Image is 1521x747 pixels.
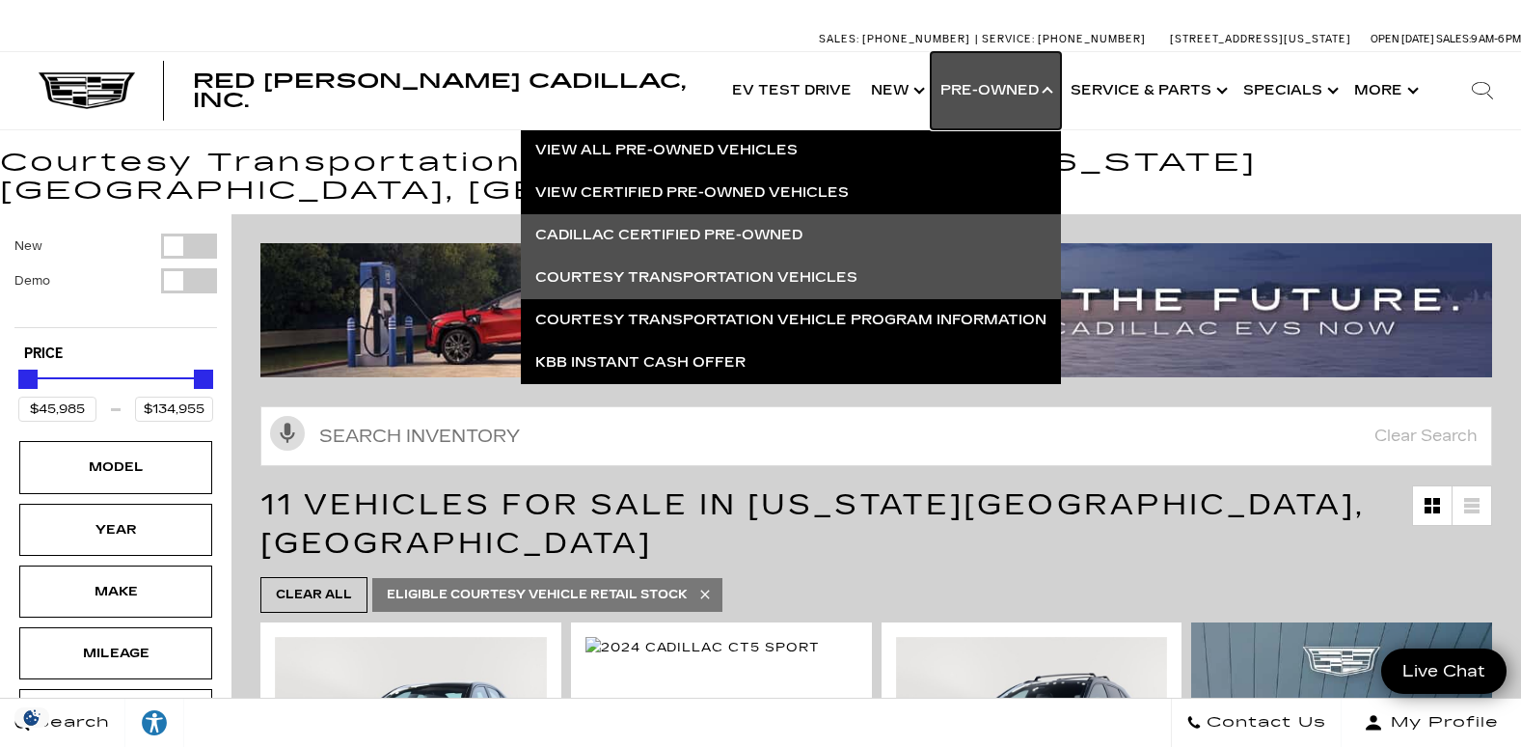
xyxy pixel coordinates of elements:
label: New [14,236,42,256]
img: Cadillac Dark Logo with Cadillac White Text [39,72,135,109]
a: Grid View [1413,486,1452,525]
svg: Click to toggle on voice search [270,416,305,451]
button: Open user profile menu [1342,699,1521,747]
a: Service & Parts [1061,52,1234,129]
div: Filter by Vehicle Type [14,234,217,327]
div: Explore your accessibility options [125,708,183,737]
a: KBB Instant Cash Offer [521,342,1061,384]
a: Specials [1234,52,1344,129]
a: Red [PERSON_NAME] Cadillac, Inc. [193,71,703,110]
span: Clear All [276,583,352,607]
a: Pre-Owned [931,52,1061,129]
div: Maximum Price [194,370,213,389]
a: Courtesy Transportation Vehicle Program Information [521,299,1061,342]
div: Search [1444,52,1521,129]
a: View All Pre-Owned Vehicles [521,129,1061,172]
a: Sales: [PHONE_NUMBER] [819,34,975,44]
img: ev-blog-post-banners4 [260,243,1507,376]
a: Explore your accessibility options [125,699,184,747]
label: Demo [14,271,50,290]
span: Eligible Courtesy Vehicle Retail Stock [387,583,688,607]
div: MakeMake [19,566,212,618]
h5: Price [24,346,207,363]
input: Minimum [18,397,96,422]
section: Click to Open Cookie Consent Modal [10,707,54,728]
input: Maximum [135,397,213,422]
span: 11 Vehicles for Sale in [US_STATE][GEOGRAPHIC_DATA], [GEOGRAPHIC_DATA] [260,487,1365,561]
span: [PHONE_NUMBER] [1038,33,1146,45]
a: New [861,52,931,129]
a: Contact Us [1171,699,1342,747]
a: [STREET_ADDRESS][US_STATE] [1170,33,1351,45]
span: Search [30,709,110,736]
a: EV Test Drive [722,52,861,129]
span: Red [PERSON_NAME] Cadillac, Inc. [193,69,686,112]
span: Sales: [1436,33,1471,45]
a: Courtesy Transportation Vehicles [521,257,1061,299]
input: Search Inventory [260,406,1492,466]
img: Opt-Out Icon [10,707,54,728]
button: More [1344,52,1425,129]
div: Model [68,456,164,478]
div: ModelModel [19,441,212,493]
div: Make [68,581,164,602]
div: Minimum Price [18,370,38,389]
a: Live Chat [1381,649,1507,694]
div: Price [18,363,213,422]
a: View Certified Pre-Owned Vehicles [521,172,1061,214]
div: YearYear [19,504,212,556]
span: Live Chat [1393,660,1495,682]
a: Service: [PHONE_NUMBER] [975,34,1151,44]
a: Cadillac Certified Pre-Owned [521,214,1061,257]
div: Mileage [68,643,164,664]
span: Open [DATE] [1371,33,1434,45]
div: MileageMileage [19,627,212,679]
div: Year [68,519,164,540]
span: 9 AM-6 PM [1471,33,1521,45]
span: Service: [982,33,1035,45]
span: Contact Us [1202,709,1326,736]
span: Sales: [819,33,859,45]
div: EngineEngine [19,689,212,741]
span: My Profile [1383,709,1499,736]
span: [PHONE_NUMBER] [862,33,970,45]
img: 2024 Cadillac CT5 Sport [585,637,820,658]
